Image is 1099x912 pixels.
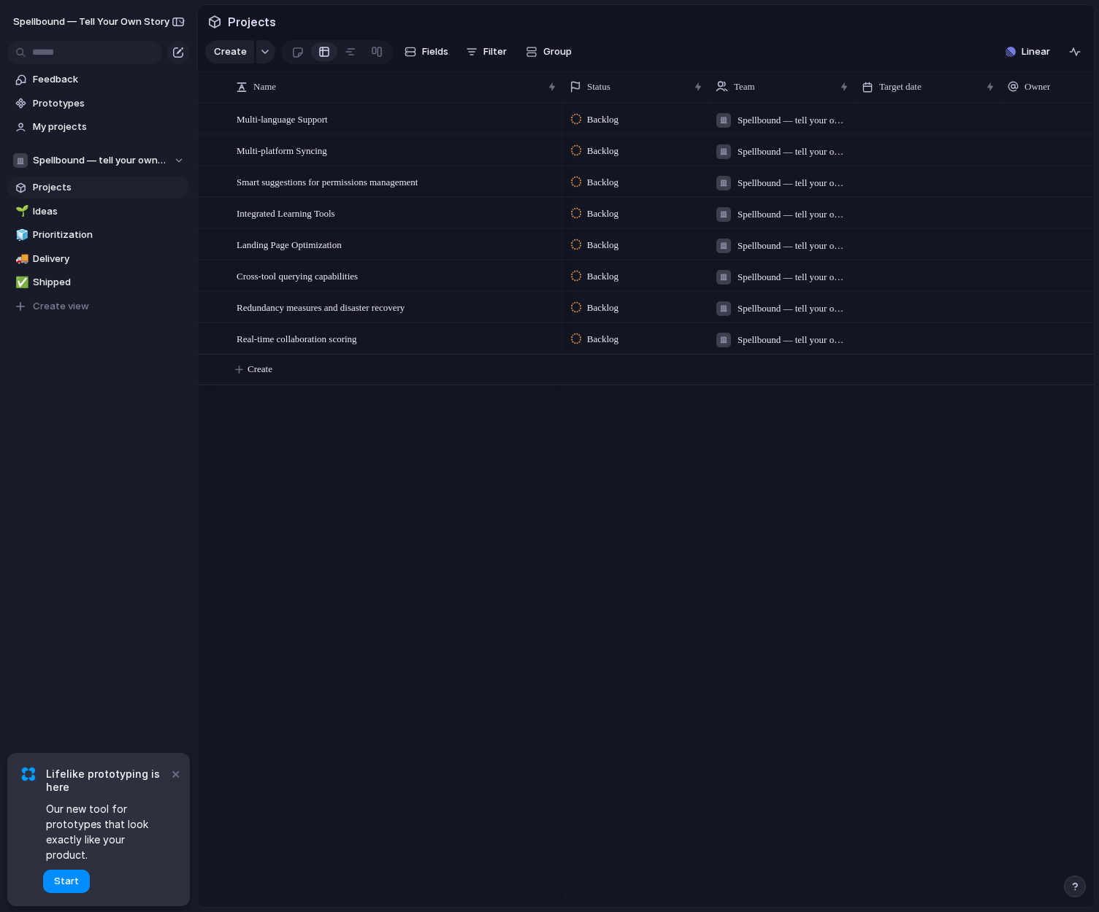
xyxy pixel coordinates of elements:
span: My projects [33,120,185,134]
a: My projects [7,116,190,138]
button: Linear [1000,41,1056,63]
span: Backlog [587,206,619,221]
button: 🌱 [13,204,28,219]
span: Start [54,874,79,889]
div: 🚚 [15,250,26,267]
span: Backlog [587,301,619,315]
span: Spellbound — tell your own story [738,144,849,159]
span: Spellbound — tell your own story [738,113,849,128]
span: Target date [879,80,922,94]
span: Spellbound — tell your own story [738,333,849,347]
span: Landing Page Optimization [237,236,342,252]
span: Spellbound — tell your own story [33,153,166,168]
span: Linear [1022,45,1050,59]
a: 🧊Prioritization [7,224,190,246]
span: Smart suggestions for permissions management [237,173,418,190]
a: ✅Shipped [7,271,190,293]
span: Prioritization [33,228,185,242]
div: 🧊 [15,227,26,244]
button: Fields [399,40,454,63]
span: Backlog [587,238,619,252]
a: Feedback [7,69,190,90]
button: Group [518,40,579,63]
a: 🚚Delivery [7,248,190,270]
span: Name [253,80,276,94]
span: Projects [225,9,279,35]
span: Backlog [587,269,619,284]
button: 🚚 [13,252,28,266]
span: Feedback [33,72,185,87]
span: Projects [33,180,185,195]
span: Owner [1025,80,1050,94]
span: Ideas [33,204,185,219]
span: Backlog [587,175,619,190]
span: Delivery [33,252,185,266]
span: Redundancy measures and disaster recovery [237,298,405,315]
a: Prototypes [7,93,190,115]
div: 🌱 [15,203,26,220]
button: Start [43,870,90,893]
button: Create view [7,295,190,317]
span: Filter [483,45,507,59]
span: Prototypes [33,96,185,111]
span: Spellbound — tell your own story [738,239,849,253]
span: Real-time collaboration scoring [237,330,357,347]
span: Cross-tool querying capabilities [237,267,358,284]
a: Projects [7,177,190,198]
span: Spellbound — tell your own story [13,15,169,29]
span: Multi-platform Syncing [237,142,327,158]
span: Our new tool for prototypes that look exactly like your product. [46,801,168,862]
span: Create view [33,299,89,314]
span: Multi-language Support [237,110,328,127]
span: Backlog [587,144,619,158]
span: Backlog [587,112,619,127]
button: 🧊 [13,228,28,242]
span: Team [734,80,755,94]
span: Spellbound — tell your own story [738,207,849,222]
span: Shipped [33,275,185,290]
span: Group [543,45,572,59]
span: Spellbound — tell your own story [738,301,849,316]
span: Backlog [587,332,619,347]
span: Status [587,80,610,94]
button: Dismiss [166,765,184,782]
span: Spellbound — tell your own story [738,176,849,190]
span: Integrated Learning Tools [237,204,335,221]
span: Fields [422,45,448,59]
div: ✅ [15,274,26,291]
button: Create [205,40,254,63]
button: Spellbound — tell your own story [7,10,195,34]
button: Spellbound — tell your own story [7,150,190,171]
span: Lifelike prototyping is here [46,768,168,794]
a: 🌱Ideas [7,201,190,223]
span: Create [248,362,272,376]
button: Filter [460,40,513,63]
span: Spellbound — tell your own story [738,270,849,285]
button: ✅ [13,275,28,290]
span: Create [214,45,247,59]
